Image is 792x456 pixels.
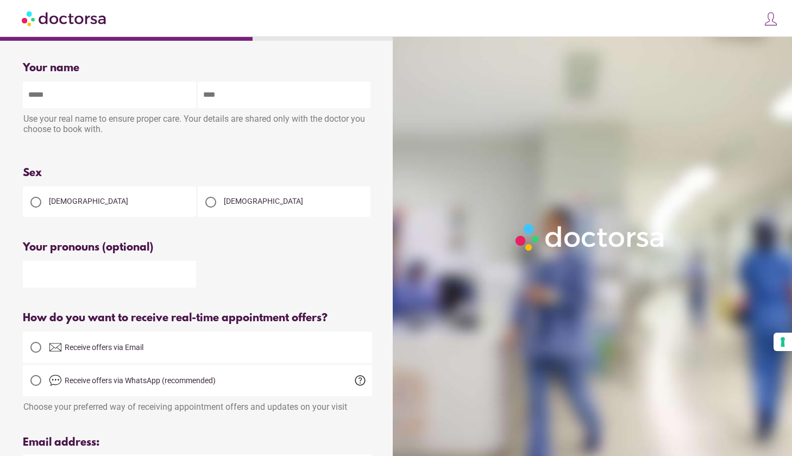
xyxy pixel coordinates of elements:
[763,11,778,27] img: icons8-customer-100.png
[23,62,372,74] div: Your name
[224,197,303,205] span: [DEMOGRAPHIC_DATA]
[49,374,62,387] img: chat
[354,374,367,387] span: help
[65,376,216,385] span: Receive offers via WhatsApp (recommended)
[49,197,128,205] span: [DEMOGRAPHIC_DATA]
[511,220,670,255] img: Logo-Doctorsa-trans-White-partial-flat.png
[22,6,108,30] img: Doctorsa.com
[23,167,372,179] div: Sex
[49,341,62,354] img: email
[65,343,143,352] span: Receive offers via Email
[23,396,372,412] div: Choose your preferred way of receiving appointment offers and updates on your visit
[774,333,792,351] button: Your consent preferences for tracking technologies
[23,312,372,324] div: How do you want to receive real-time appointment offers?
[23,241,372,254] div: Your pronouns (optional)
[23,436,372,449] div: Email address:
[23,108,372,142] div: Use your real name to ensure proper care. Your details are shared only with the doctor you choose...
